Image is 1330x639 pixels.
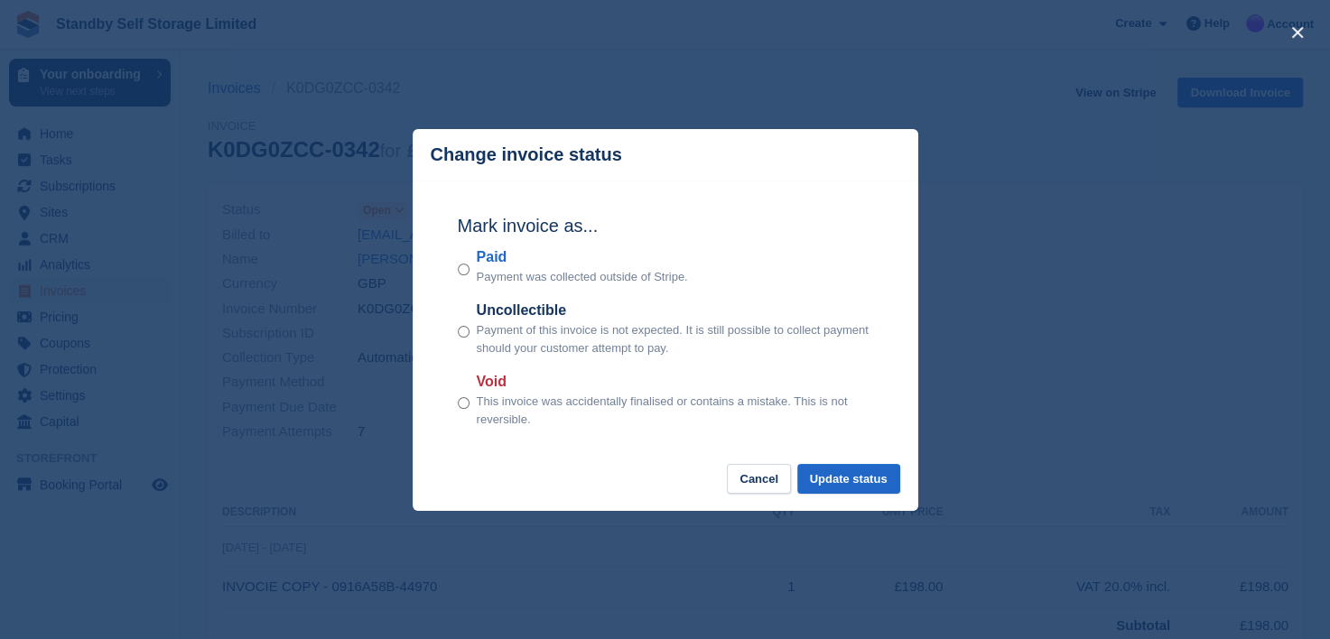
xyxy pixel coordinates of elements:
[431,144,622,165] p: Change invoice status
[1283,18,1312,47] button: close
[797,464,900,494] button: Update status
[477,268,688,286] p: Payment was collected outside of Stripe.
[458,212,873,239] h2: Mark invoice as...
[477,246,688,268] label: Paid
[477,321,873,357] p: Payment of this invoice is not expected. It is still possible to collect payment should your cust...
[727,464,791,494] button: Cancel
[477,393,873,428] p: This invoice was accidentally finalised or contains a mistake. This is not reversible.
[477,371,873,393] label: Void
[477,300,873,321] label: Uncollectible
